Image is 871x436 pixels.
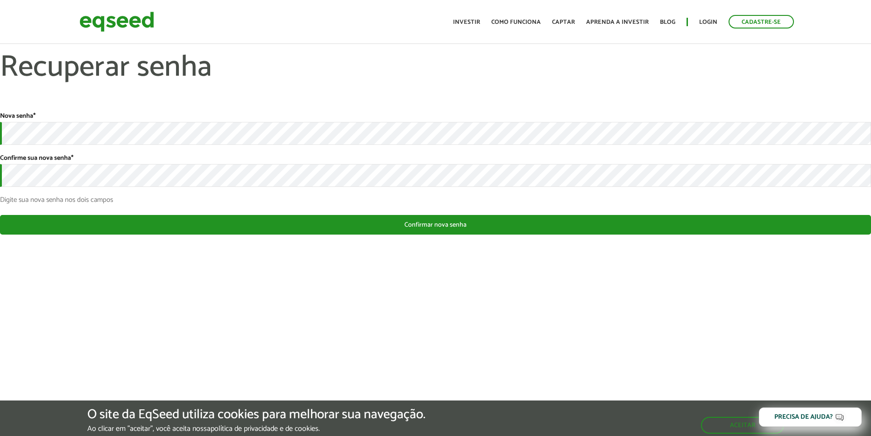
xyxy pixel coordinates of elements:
h5: O site da EqSeed utiliza cookies para melhorar sua navegação. [87,407,425,422]
img: EqSeed [79,9,154,34]
a: Investir [453,19,480,25]
p: Ao clicar em "aceitar", você aceita nossa . [87,424,425,433]
a: Como funciona [491,19,541,25]
a: política de privacidade e de cookies [211,425,319,433]
button: Aceitar [701,417,784,434]
span: Este campo é obrigatório. [33,111,35,122]
a: Aprenda a investir [586,19,649,25]
a: Login [699,19,717,25]
a: Cadastre-se [729,15,794,29]
a: Captar [552,19,575,25]
span: Este campo é obrigatório. [71,153,73,164]
a: Blog [660,19,675,25]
